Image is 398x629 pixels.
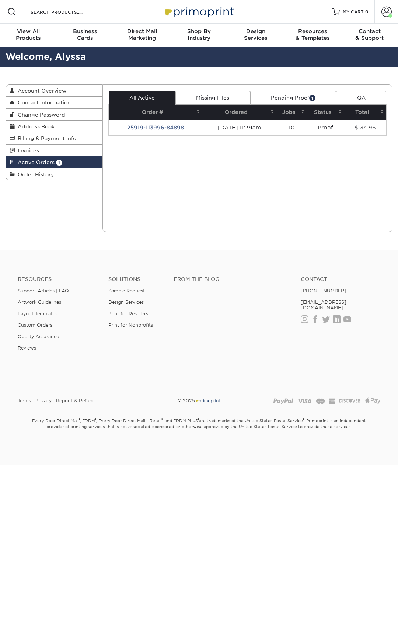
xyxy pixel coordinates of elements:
th: Ordered [202,105,276,120]
a: Terms [18,395,31,406]
td: Proof [307,120,344,135]
span: Contact [341,28,398,35]
sup: ® [95,418,96,421]
span: Change Password [15,112,65,118]
small: Every Door Direct Mail , EDDM , Every Door Direct Mail – Retail , and EDDM PLUS are trademarks of... [6,415,392,448]
span: 1 [56,160,62,166]
a: Billing & Payment Info [6,132,102,144]
div: Industry [171,28,227,41]
span: Contact Information [15,100,71,105]
th: Status [307,105,344,120]
span: Invoices [15,147,39,153]
span: Design [227,28,284,35]
input: SEARCH PRODUCTS..... [30,7,102,16]
a: Change Password [6,109,102,121]
sup: ® [198,418,199,421]
a: Pending Proof1 [250,91,336,105]
a: Privacy [35,395,52,406]
a: Reprint & Refund [56,395,95,406]
div: Marketing [114,28,171,41]
span: Business [57,28,114,35]
span: MY CART [343,9,364,15]
span: Direct Mail [114,28,171,35]
a: Support Articles | FAQ [18,288,69,293]
a: Contact& Support [341,24,398,47]
h4: From the Blog [174,276,281,282]
th: Jobs [276,105,307,120]
td: [DATE] 11:39am [202,120,276,135]
a: Reviews [18,345,36,351]
a: Sample Request [108,288,145,293]
a: Custom Orders [18,322,52,328]
td: 10 [276,120,307,135]
a: Print for Nonprofits [108,322,153,328]
span: Resources [284,28,341,35]
a: Account Overview [6,85,102,97]
div: Services [227,28,284,41]
a: Address Book [6,121,102,132]
h4: Solutions [108,276,162,282]
div: Cards [57,28,114,41]
a: Order History [6,168,102,180]
sup: ® [303,418,304,421]
sup: ® [161,418,163,421]
span: 1 [309,95,315,101]
a: QA [336,91,386,105]
th: Total [344,105,386,120]
a: Print for Resellers [108,311,148,316]
span: 0 [365,9,369,14]
td: 25919-113996-84898 [109,120,203,135]
h4: Resources [18,276,97,282]
img: Primoprint [162,4,236,20]
span: Order History [15,171,54,177]
a: Layout Templates [18,311,57,316]
span: Billing & Payment Info [15,135,76,141]
a: Shop ByIndustry [171,24,227,47]
a: Design Services [108,299,144,305]
span: Account Overview [15,88,66,94]
a: [EMAIL_ADDRESS][DOMAIN_NAME] [301,299,346,310]
th: Order # [109,105,203,120]
a: DesignServices [227,24,284,47]
div: © 2025 [137,395,261,406]
img: Primoprint [195,398,221,403]
a: All Active [109,91,176,105]
span: Active Orders [15,159,55,165]
div: & Templates [284,28,341,41]
a: Quality Assurance [18,334,59,339]
a: Resources& Templates [284,24,341,47]
span: Address Book [15,124,55,129]
a: Invoices [6,145,102,156]
a: BusinessCards [57,24,114,47]
span: Shop By [171,28,227,35]
a: Contact Information [6,97,102,108]
div: & Support [341,28,398,41]
td: $134.96 [344,120,386,135]
a: Direct MailMarketing [114,24,171,47]
a: [PHONE_NUMBER] [301,288,346,293]
a: Contact [301,276,380,282]
a: Active Orders 1 [6,156,102,168]
a: Missing Files [175,91,250,105]
a: Artwork Guidelines [18,299,61,305]
sup: ® [79,418,80,421]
